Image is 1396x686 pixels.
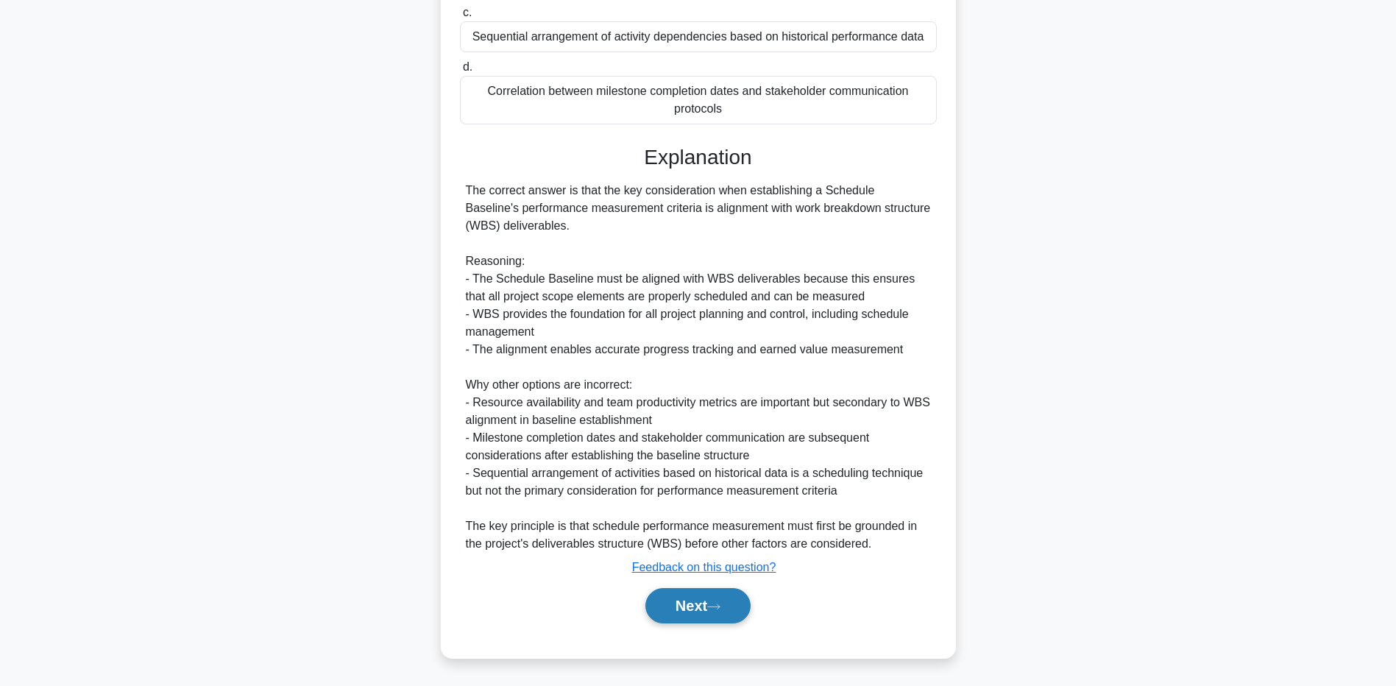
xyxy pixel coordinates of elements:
[645,588,751,623] button: Next
[632,561,776,573] a: Feedback on this question?
[469,145,928,170] h3: Explanation
[463,6,472,18] span: c.
[463,60,472,73] span: d.
[460,76,937,124] div: Correlation between milestone completion dates and stakeholder communication protocols
[460,21,937,52] div: Sequential arrangement of activity dependencies based on historical performance data
[466,182,931,553] div: The correct answer is that the key consideration when establishing a Schedule Baseline's performa...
